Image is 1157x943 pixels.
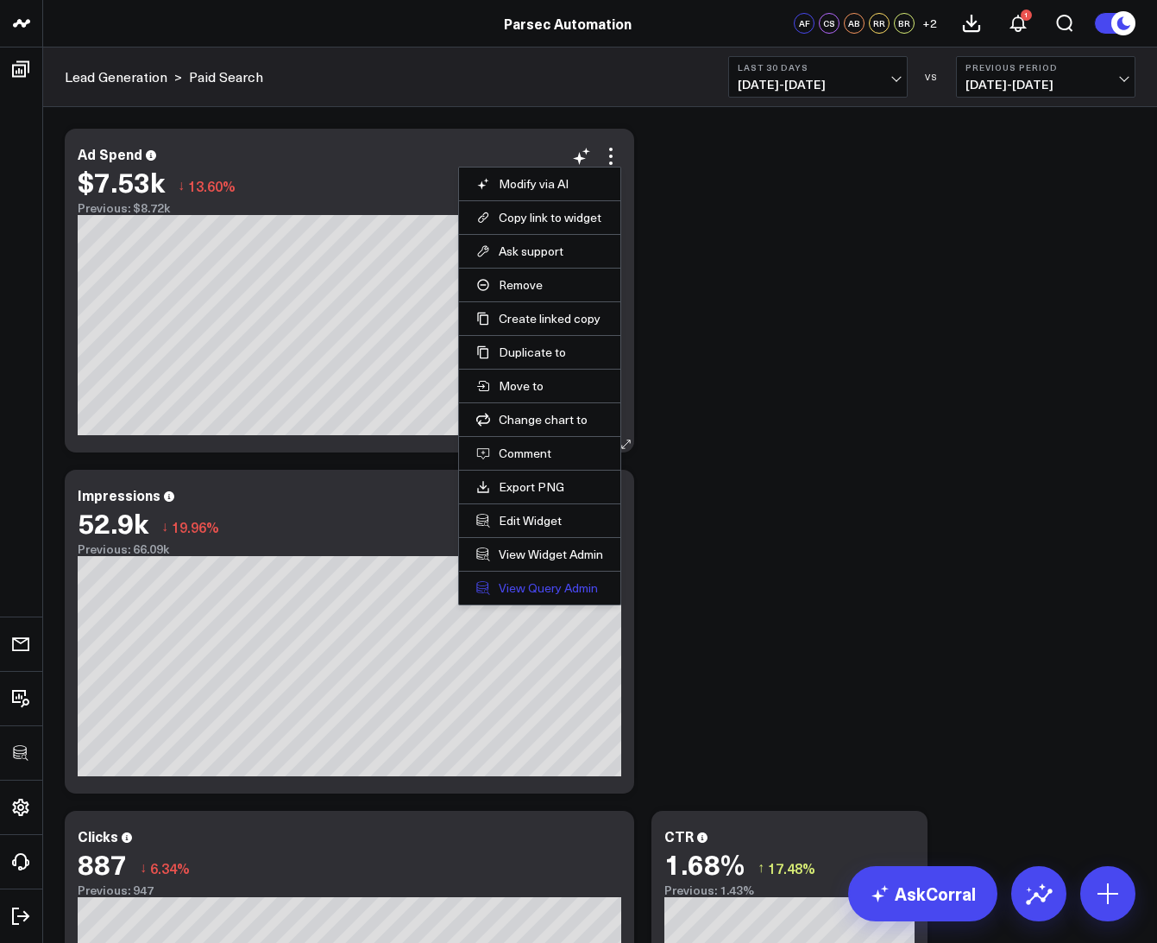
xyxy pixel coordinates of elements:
div: BR [894,13,915,34]
span: 17.48% [768,858,815,877]
div: 887 [78,848,127,879]
span: ↓ [140,857,147,879]
button: Change chart to [476,412,603,427]
div: Impressions [78,485,160,504]
div: $7.53k [78,166,165,197]
a: Parsec Automation [504,14,632,33]
div: 52.9k [78,507,148,538]
a: Paid Search [189,67,263,86]
button: Create linked copy [476,311,603,326]
div: RR [869,13,890,34]
div: Previous: 1.43% [664,883,915,897]
span: ↓ [178,174,185,197]
button: +2 [919,13,940,34]
button: Edit Widget [476,513,603,528]
div: Ad Spend [78,144,142,163]
a: View Query Admin [476,580,603,596]
a: Lead Generation [65,67,167,86]
div: VS [916,72,947,82]
button: Ask support [476,244,603,259]
b: Last 30 Days [738,62,898,73]
button: Remove [476,277,603,293]
span: [DATE] - [DATE] [738,78,898,92]
div: Previous: 66.09k [78,542,621,556]
span: 6.34% [150,858,190,877]
div: CTR [664,826,694,845]
div: CS [819,13,839,34]
div: 1.68% [664,848,745,879]
span: 19.96% [172,517,219,536]
div: > [65,67,182,86]
button: Move to [476,378,603,394]
b: Previous Period [965,62,1126,73]
a: AskCorral [848,866,997,921]
div: AF [794,13,814,34]
span: [DATE] - [DATE] [965,78,1126,92]
span: 13.60% [188,176,236,195]
div: 1 [1021,9,1032,21]
button: Modify via AI [476,176,603,192]
a: Export PNG [476,479,603,495]
button: Comment [476,446,603,461]
span: ↓ [161,516,168,538]
div: Clicks [78,826,118,845]
div: Previous: $8.72k [78,201,621,215]
span: ↑ [758,857,764,879]
div: Previous: 947 [78,883,621,897]
button: Copy link to widget [476,210,603,225]
a: View Widget Admin [476,547,603,562]
button: Previous Period[DATE]-[DATE] [956,56,1135,98]
span: + 2 [922,17,937,29]
button: Duplicate to [476,345,603,360]
div: AB [844,13,865,34]
button: Last 30 Days[DATE]-[DATE] [728,56,908,98]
